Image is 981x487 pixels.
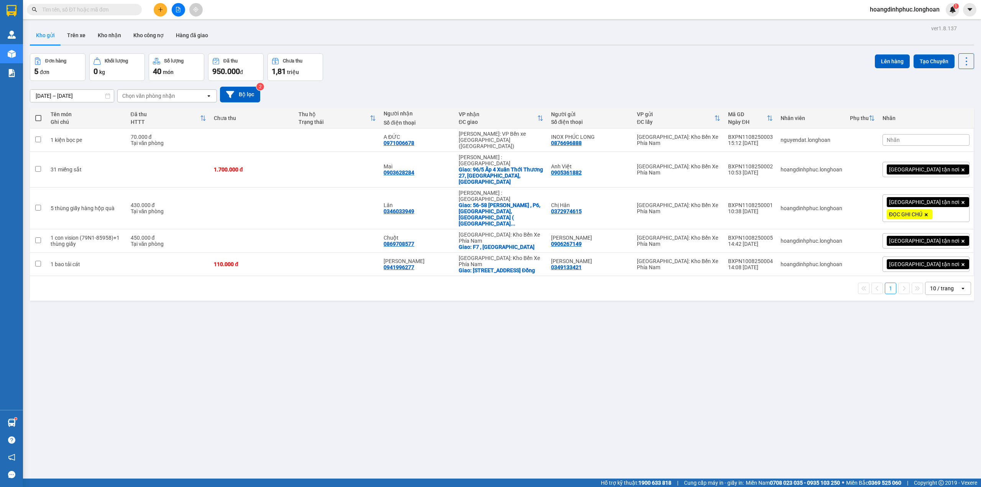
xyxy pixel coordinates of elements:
div: Ngày ĐH [728,119,767,125]
span: triệu [287,69,299,75]
div: VP gửi [637,111,714,117]
div: 0349133421 [551,264,582,270]
sup: 2 [256,83,264,90]
span: Hỗ trợ kỹ thuật: [601,479,671,487]
div: Số lượng [164,58,184,64]
img: warehouse-icon [8,31,16,39]
div: [PERSON_NAME]: VP Bến xe [GEOGRAPHIC_DATA] ([GEOGRAPHIC_DATA]) [459,131,543,149]
span: plus [158,7,163,12]
span: 1 [955,3,957,9]
div: Tại văn phòng [131,140,206,146]
div: [GEOGRAPHIC_DATA]: Kho Bến Xe Phía Nam [637,134,720,146]
div: 0905361882 [551,169,582,176]
span: 950.000 [212,67,240,76]
div: 430.000 đ [131,202,206,208]
img: warehouse-icon [8,50,16,58]
span: question-circle [8,436,15,444]
div: hoangdinhphuc.longhoan [781,261,842,267]
div: Tại văn phòng [131,241,206,247]
div: Chưa thu [283,58,302,64]
div: Số điện thoại [551,119,630,125]
div: INOX PHÚC LONG [551,134,630,140]
input: Select a date range. [30,90,114,102]
svg: open [960,285,966,291]
div: Khối lượng [105,58,128,64]
img: icon-new-feature [949,6,956,13]
span: | [907,479,908,487]
div: 110.000 đ [214,261,291,267]
div: Giao: 56-58 Hùng Vương , P6, TP Tân An, Tỉnh Long An ( Nha Khoa An Phước) [459,202,543,227]
strong: 0369 525 060 [868,480,901,486]
div: 10:38 [DATE] [728,208,773,214]
div: Tên món [51,111,123,117]
span: 40 [153,67,161,76]
span: Nhãn [887,137,900,143]
span: đơn [40,69,49,75]
span: 0 [94,67,98,76]
span: notification [8,454,15,461]
div: ver 1.8.137 [931,24,957,33]
div: Trạng thái [299,119,370,125]
img: warehouse-icon [8,419,16,427]
span: 1,81 [272,67,286,76]
div: ĐC lấy [637,119,714,125]
span: ĐỌC GHI CHÚ [889,211,922,218]
div: 14:08 [DATE] [728,264,773,270]
button: Tạo Chuyến [914,54,955,68]
div: Giao: 1 Đường Mai Hoa Thôn, Phường 2, Đà Lạt, Lâm Đồng [459,267,543,273]
button: plus [154,3,167,16]
div: 70.000 đ [131,134,206,140]
div: 15:12 [DATE] [728,140,773,146]
th: Toggle SortBy [455,108,547,128]
span: Miền Bắc [846,479,901,487]
div: 1 kiện bọc pe [51,137,123,143]
span: món [163,69,174,75]
span: [GEOGRAPHIC_DATA] tận nơi [889,261,959,268]
div: BXPN1008250004 [728,258,773,264]
span: file-add [176,7,181,12]
span: kg [99,69,105,75]
div: Chị Vân [551,235,630,241]
div: 1 con vision (79N1-85958)+1 thùng giấy [51,235,123,247]
div: 0971006678 [384,140,414,146]
button: Bộ lọc [220,87,260,102]
span: ... [511,220,515,227]
div: Chưa thu [214,115,291,121]
button: Kho gửi [30,26,61,44]
img: logo-vxr [7,5,16,16]
sup: 1 [953,3,959,9]
button: Kho nhận [92,26,127,44]
div: Mã GD [728,111,767,117]
div: 0906267149 [551,241,582,247]
div: Chị Hân [551,202,630,208]
div: [PERSON_NAME] : [GEOGRAPHIC_DATA] [459,190,543,202]
div: [GEOGRAPHIC_DATA]: Kho Bến Xe Phía Nam [637,235,720,247]
th: Toggle SortBy [724,108,777,128]
button: Chưa thu1,81 triệu [267,53,323,81]
span: hoangdinhphuc.longhoan [864,5,946,14]
div: hoangdinhphuc.longhoan [781,238,842,244]
button: Đã thu950.000đ [208,53,264,81]
div: 5 thùng giấy hàng hộp quà [51,205,123,211]
div: [GEOGRAPHIC_DATA]: Kho Bến Xe Phía Nam [637,258,720,270]
div: Đơn hàng [45,58,66,64]
div: Đã thu [223,58,238,64]
div: nguyendat.longhoan [781,137,842,143]
button: Đơn hàng5đơn [30,53,85,81]
div: Nhân viên [781,115,842,121]
span: Cung cấp máy in - giấy in: [684,479,744,487]
button: Hàng đã giao [170,26,214,44]
div: Người nhận [384,110,451,117]
div: Chọn văn phòng nhận [122,92,175,100]
span: aim [193,7,198,12]
button: file-add [172,3,185,16]
span: search [32,7,37,12]
span: [GEOGRAPHIC_DATA] tận nơi [889,237,959,244]
th: Toggle SortBy [633,108,724,128]
div: BXPN1108250002 [728,163,773,169]
span: message [8,471,15,478]
span: ⚪️ [842,481,844,484]
span: | [677,479,678,487]
div: Giao: F7 , KQH An Sơn , Phường4 nha anh [459,244,543,250]
div: 0876696888 [551,140,582,146]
